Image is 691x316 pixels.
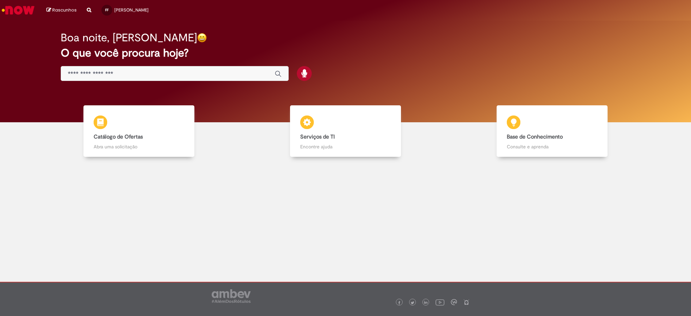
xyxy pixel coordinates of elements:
p: Abra uma solicitação [94,143,184,150]
b: Base de Conhecimento [507,133,563,140]
img: logo_footer_ambev_rotulo_gray.png [212,289,251,303]
a: Serviços de TI Encontre ajuda [242,105,449,157]
img: logo_footer_facebook.png [398,301,401,304]
b: Serviços de TI [300,133,335,140]
span: FF [105,8,109,12]
img: happy-face.png [197,33,207,43]
span: [PERSON_NAME] [114,7,149,13]
p: Consulte e aprenda [507,143,597,150]
a: Rascunhos [46,7,77,14]
p: Encontre ajuda [300,143,391,150]
img: logo_footer_workplace.png [451,299,457,305]
img: logo_footer_linkedin.png [424,301,427,305]
h2: O que você procura hoje? [61,47,630,59]
img: logo_footer_naosei.png [463,299,469,305]
a: Base de Conhecimento Consulte e aprenda [449,105,655,157]
img: logo_footer_twitter.png [411,301,414,304]
b: Catálogo de Ofertas [94,133,143,140]
h2: Boa noite, [PERSON_NAME] [61,32,197,44]
a: Catálogo de Ofertas Abra uma solicitação [36,105,242,157]
img: logo_footer_youtube.png [436,298,444,307]
img: ServiceNow [1,3,36,17]
span: Rascunhos [52,7,77,13]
